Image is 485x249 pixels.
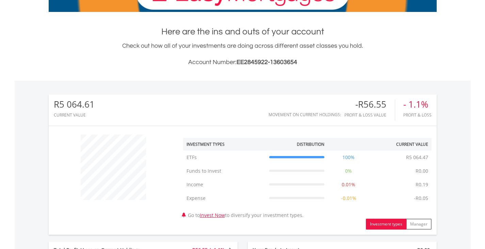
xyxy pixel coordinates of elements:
[49,26,437,38] h1: Here are the ins and outs of your account
[403,151,432,164] td: R5 064.47
[344,113,395,117] div: Profit & Loss Value
[269,112,341,117] div: Movement on Current Holdings:
[54,113,95,117] div: CURRENT VALUE
[183,164,266,178] td: Funds to Invest
[49,41,437,67] div: Check out how all of your investments are doing across different asset classes you hold.
[183,138,266,151] th: Investment Types
[328,151,369,164] td: 100%
[366,219,406,230] button: Investment types
[328,178,369,191] td: 0.01%
[297,141,324,147] div: Distribution
[200,212,225,218] a: Invest Now
[49,58,437,67] h3: Account Number:
[344,99,395,109] div: -R56.55
[369,138,432,151] th: Current Value
[412,164,432,178] td: R0.00
[403,99,432,109] div: - 1.1%
[237,59,297,65] span: EE2845922-13603654
[178,131,437,230] div: Go to to diversify your investment types.
[54,99,95,109] div: R5 064.61
[328,164,369,178] td: 0%
[183,178,266,191] td: Income
[406,219,432,230] button: Manager
[183,191,266,205] td: Expense
[403,113,432,117] div: Profit & Loss
[410,191,432,205] td: -R0.05
[183,151,266,164] td: ETFs
[328,191,369,205] td: -0.01%
[412,178,432,191] td: R0.19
